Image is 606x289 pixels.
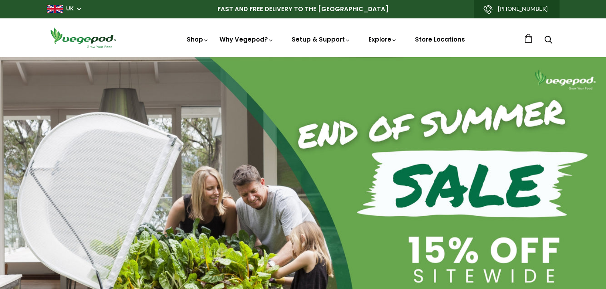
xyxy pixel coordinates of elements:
a: Why Vegepod? [219,35,274,44]
a: Search [544,36,552,45]
a: Shop [187,35,209,44]
img: gb_large.png [47,5,63,13]
a: Explore [368,35,397,44]
a: Setup & Support [292,35,351,44]
img: Vegepod [47,26,119,49]
a: UK [66,5,74,13]
a: Store Locations [415,35,465,44]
